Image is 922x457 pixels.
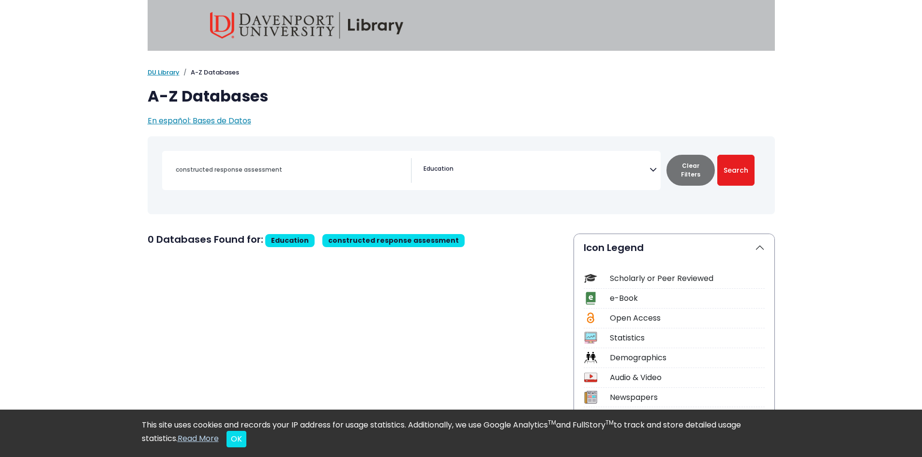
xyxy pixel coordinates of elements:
div: Scholarly or Peer Reviewed [610,273,765,284]
sup: TM [605,418,614,427]
div: Audio & Video [610,372,765,383]
h1: A-Z Databases [148,87,775,105]
span: Education [265,234,315,247]
div: This site uses cookies and records your IP address for usage statistics. Additionally, we use Goo... [142,419,781,447]
nav: breadcrumb [148,68,775,77]
img: Icon Statistics [584,331,597,344]
a: Read More [178,433,219,444]
button: Submit for Search Results [717,155,755,186]
a: DU Library [148,68,180,77]
span: constructed response assessment [328,236,459,245]
input: Search database by title or keyword [170,162,411,177]
div: Open Access [610,312,765,324]
img: Icon Audio & Video [584,371,597,384]
span: 0 Databases Found for: [148,233,263,246]
li: Education [420,164,453,173]
div: e-Book [610,293,765,304]
img: Icon Demographics [584,351,597,364]
button: Close [227,431,246,447]
span: Education [423,164,453,173]
div: Newspapers [610,392,765,403]
button: Clear Filters [666,155,715,186]
textarea: Search [455,166,460,174]
li: A-Z Databases [180,68,239,77]
img: Davenport University Library [210,12,404,39]
div: Demographics [610,352,765,364]
nav: Search filters [148,136,775,214]
img: Icon Open Access [585,311,597,324]
div: Statistics [610,332,765,344]
button: Icon Legend [574,234,774,261]
img: Icon e-Book [584,292,597,305]
a: En español: Bases de Datos [148,115,251,126]
img: Icon Newspapers [584,391,597,404]
sup: TM [548,418,556,427]
img: Icon Scholarly or Peer Reviewed [584,272,597,285]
